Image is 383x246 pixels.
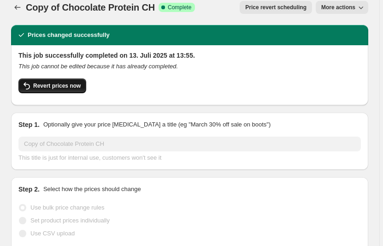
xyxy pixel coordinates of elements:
[30,204,104,211] span: Use bulk price change rules
[43,185,141,194] p: Select how the prices should change
[18,137,361,151] input: 30% off holiday sale
[18,185,40,194] h2: Step 2.
[18,63,178,70] i: This job cannot be edited because it has already completed.
[18,120,40,129] h2: Step 1.
[30,217,110,224] span: Set product prices individually
[240,1,312,14] button: Price revert scheduling
[18,78,86,93] button: Revert prices now
[43,120,271,129] p: Optionally give your price [MEDICAL_DATA] a title (eg "March 30% off sale on boots")
[168,4,191,11] span: Complete
[26,2,155,12] span: Copy of Chocolate Protein CH
[30,230,75,237] span: Use CSV upload
[245,4,306,11] span: Price revert scheduling
[321,4,355,11] span: More actions
[11,1,24,14] button: Price change jobs
[33,82,81,90] span: Revert prices now
[28,30,110,40] h2: Prices changed successfully
[18,154,161,161] span: This title is just for internal use, customers won't see it
[316,1,368,14] button: More actions
[18,51,361,60] h2: This job successfully completed on 13. Juli 2025 at 13:55.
